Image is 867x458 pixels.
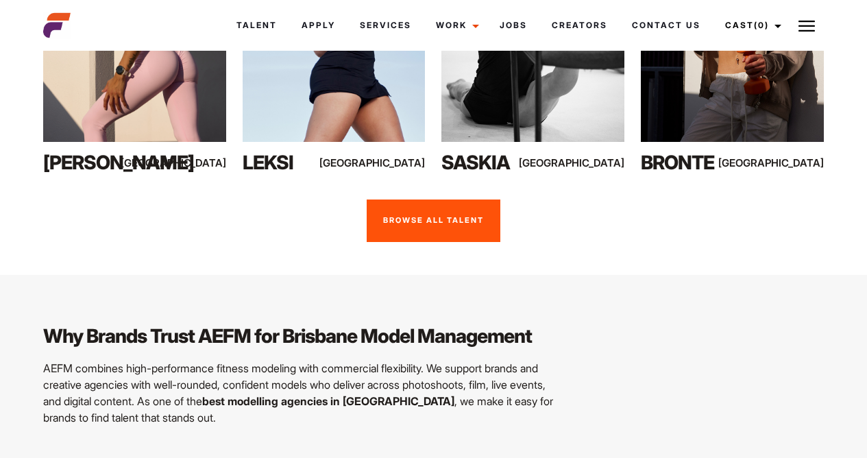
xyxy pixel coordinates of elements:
[713,7,790,44] a: Cast(0)
[202,394,454,408] strong: best modelling agencies in [GEOGRAPHIC_DATA]
[487,7,539,44] a: Jobs
[43,12,71,39] img: cropped-aefm-brand-fav-22-square.png
[441,149,551,176] div: Saskia
[224,7,289,44] a: Talent
[43,149,153,176] div: [PERSON_NAME]
[539,7,620,44] a: Creators
[370,154,425,171] div: [GEOGRAPHIC_DATA]
[171,154,225,171] div: [GEOGRAPHIC_DATA]
[754,20,769,30] span: (0)
[289,7,347,44] a: Apply
[424,7,487,44] a: Work
[769,154,824,171] div: [GEOGRAPHIC_DATA]
[43,323,559,349] h3: Why Brands Trust AEFM for Brisbane Model Management
[798,18,815,34] img: Burger icon
[620,7,713,44] a: Contact Us
[367,200,500,242] a: Browse all talent
[347,7,424,44] a: Services
[43,360,559,426] p: AEFM combines high-performance fitness modeling with commercial flexibility. We support brands an...
[641,149,750,176] div: Bronte
[243,149,352,176] div: Leksi
[570,154,624,171] div: [GEOGRAPHIC_DATA]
